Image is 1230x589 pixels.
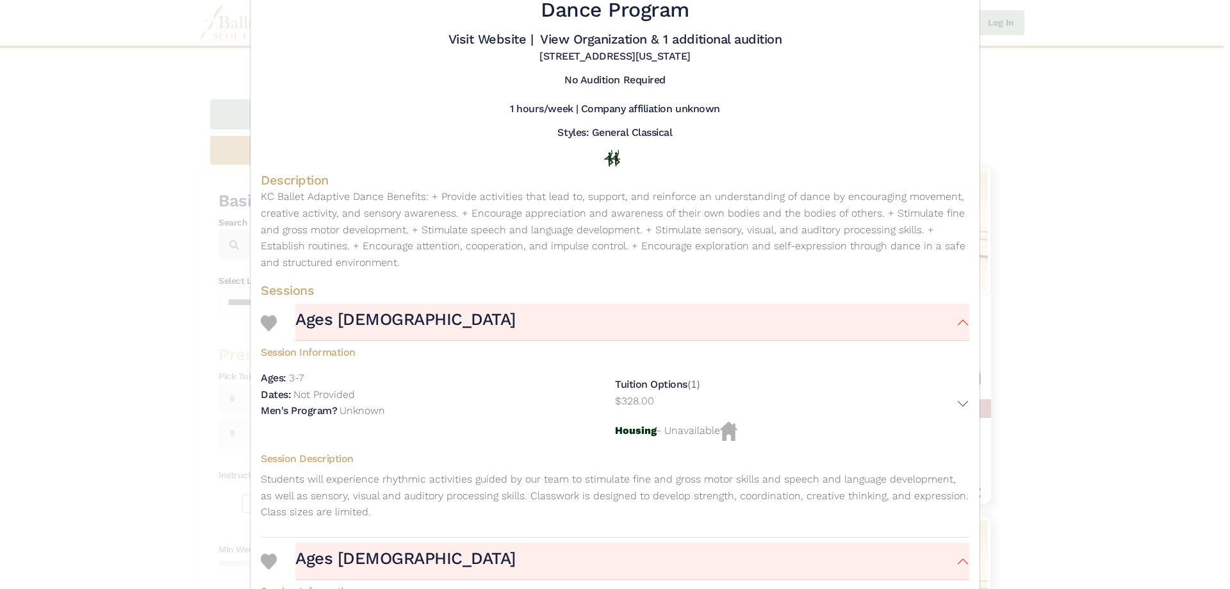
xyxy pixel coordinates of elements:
h5: Styles: General Classical [557,126,672,140]
h5: Men's Program? [261,404,337,417]
h5: [STREET_ADDRESS][US_STATE] [539,50,691,63]
p: KC Ballet Adaptive Dance Benefits: + Provide activities that lead to, support, and reinforce an u... [261,188,969,270]
img: Heart [261,554,277,570]
h5: Ages: [261,372,286,384]
button: $328.00 [615,393,969,416]
h5: Tuition Options [615,378,687,390]
a: View Organization & 1 additional audition [540,31,782,47]
h5: Dates: [261,388,291,401]
img: In Person [604,150,620,167]
h3: Ages [DEMOGRAPHIC_DATA] [295,309,516,331]
h3: Ages [DEMOGRAPHIC_DATA] [295,548,516,570]
h5: Company affiliation unknown [581,103,720,116]
p: 3-7 [289,372,304,384]
h4: Description [261,172,969,188]
h5: No Audition Required [564,74,665,87]
div: (1) [615,370,969,422]
p: Students will experience rhythmic activities guided by our team to stimulate fine and gross motor... [261,471,969,520]
h5: Session Description [261,452,969,466]
button: Ages [DEMOGRAPHIC_DATA] [295,543,969,580]
h5: 1 hours/week | [510,103,578,116]
p: Unknown [340,404,385,417]
p: Not Provided [293,388,355,401]
h4: Sessions [261,282,969,299]
button: Ages [DEMOGRAPHIC_DATA] [295,304,969,341]
img: Housing Unvailable [720,422,737,441]
p: - Unavailable [615,422,969,441]
h5: Session Information [261,341,969,360]
span: Housing [615,424,657,436]
img: Heart [261,315,277,331]
p: $328.00 [615,393,654,410]
a: Visit Website | [448,31,534,47]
